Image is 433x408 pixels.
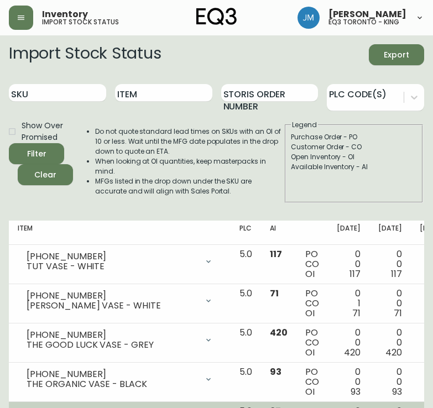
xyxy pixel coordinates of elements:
h2: Import Stock Status [9,44,161,65]
td: 5.0 [231,284,261,323]
div: [PHONE_NUMBER] [27,369,197,379]
h5: eq3 toronto - king [328,19,399,25]
td: 5.0 [231,363,261,402]
button: Filter [9,143,64,164]
th: AI [261,221,296,245]
div: TUT VASE - WHITE [27,261,197,271]
span: 93 [392,385,402,398]
span: 71 [270,287,279,300]
div: THE GOOD LUCK VASE - GREY [27,340,197,350]
div: 0 0 [337,328,361,358]
span: 93 [270,365,281,378]
th: [DATE] [369,221,411,245]
div: [PHONE_NUMBER] [27,252,197,261]
img: b88646003a19a9f750de19192e969c24 [298,7,320,29]
div: PO CO [305,289,319,318]
span: OI [305,385,315,398]
span: 117 [391,268,402,280]
legend: Legend [291,120,318,130]
li: MFGs listed in the drop down under the SKU are accurate and will align with Sales Portal. [95,176,284,196]
th: PLC [231,221,261,245]
div: 0 0 [378,328,402,358]
span: Export [378,48,415,62]
button: Export [369,44,424,65]
div: PO CO [305,367,319,397]
span: 420 [344,346,361,359]
div: [PHONE_NUMBER] [27,291,197,301]
h5: import stock status [42,19,119,25]
button: Clear [18,164,73,185]
div: [PERSON_NAME] VASE - WHITE [27,301,197,311]
span: Show Over Promised [22,120,64,143]
div: 0 0 [337,367,361,397]
span: OI [305,307,315,320]
th: [DATE] [328,221,369,245]
div: [PHONE_NUMBER] [27,330,197,340]
th: Item [9,221,231,245]
div: 0 0 [378,289,402,318]
span: 117 [349,268,361,280]
div: 0 0 [378,249,402,279]
div: Purchase Order - PO [291,132,417,142]
li: When looking at OI quantities, keep masterpacks in mind. [95,156,284,176]
div: [PHONE_NUMBER]THE GOOD LUCK VASE - GREY [18,328,222,352]
span: Clear [27,168,64,182]
div: Customer Order - CO [291,142,417,152]
li: Do not quote standard lead times on SKUs with an OI of 10 or less. Wait until the MFG date popula... [95,127,284,156]
span: 420 [385,346,402,359]
div: 0 0 [337,249,361,279]
img: logo [196,8,237,25]
div: [PHONE_NUMBER]TUT VASE - WHITE [18,249,222,274]
div: Open Inventory - OI [291,152,417,162]
div: 0 0 [378,367,402,397]
div: Available Inventory - AI [291,162,417,172]
div: THE ORGANIC VASE - BLACK [27,379,197,389]
span: 117 [270,248,282,260]
div: PO CO [305,328,319,358]
div: PO CO [305,249,319,279]
span: 71 [352,307,361,320]
td: 5.0 [231,323,261,363]
span: Inventory [42,10,88,19]
td: 5.0 [231,245,261,284]
span: 420 [270,326,288,339]
div: 0 1 [337,289,361,318]
div: [PHONE_NUMBER][PERSON_NAME] VASE - WHITE [18,289,222,313]
span: OI [305,268,315,280]
span: OI [305,346,315,359]
span: 93 [351,385,361,398]
span: 71 [394,307,402,320]
div: [PHONE_NUMBER]THE ORGANIC VASE - BLACK [18,367,222,391]
span: [PERSON_NAME] [328,10,406,19]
